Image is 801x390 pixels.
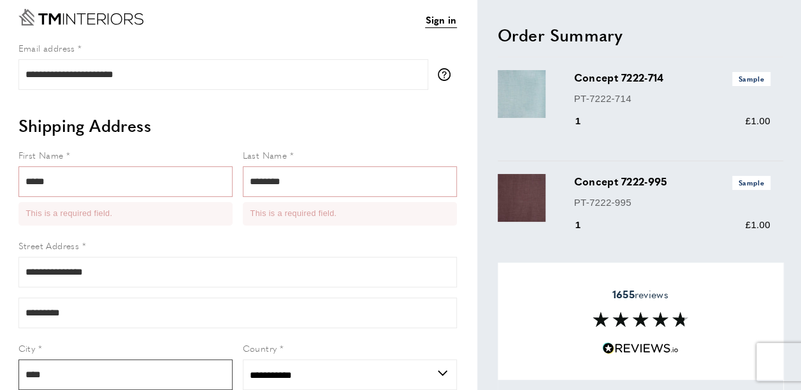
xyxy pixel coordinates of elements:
[745,115,770,126] span: £1.00
[574,217,599,233] div: 1
[18,41,75,54] span: Email address
[612,287,634,301] strong: 1655
[574,70,770,85] h3: Concept 7222-714
[243,148,287,161] span: Last Name
[18,342,36,354] span: City
[745,219,770,230] span: £1.00
[593,312,688,327] img: Reviews section
[574,113,599,129] div: 1
[732,176,770,189] span: Sample
[498,24,783,47] h2: Order Summary
[18,114,457,137] h2: Shipping Address
[498,70,545,118] img: Concept 7222-714
[438,68,457,81] button: More information
[18,9,143,25] a: Go to Home page
[250,207,449,220] li: This is a required field.
[574,174,770,189] h3: Concept 7222-995
[574,195,770,210] p: PT-7222-995
[602,342,679,354] img: Reviews.io 5 stars
[498,174,545,222] img: Concept 7222-995
[243,342,277,354] span: Country
[18,239,80,252] span: Street Address
[732,72,770,85] span: Sample
[612,288,668,301] span: reviews
[26,207,225,220] li: This is a required field.
[574,91,770,106] p: PT-7222-714
[425,12,456,28] a: Sign in
[18,148,64,161] span: First Name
